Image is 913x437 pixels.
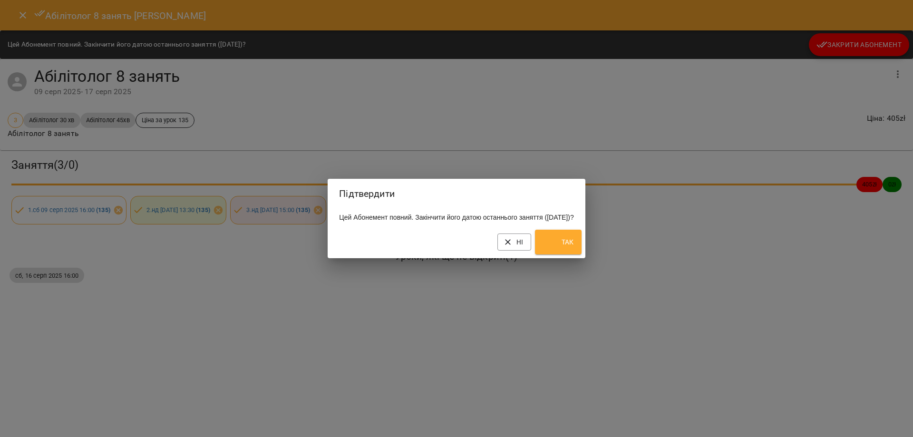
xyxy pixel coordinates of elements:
h2: Підтвердити [339,186,573,201]
span: Так [543,233,574,252]
span: Ні [505,236,524,248]
button: Так [535,230,582,254]
div: Цей Абонемент повний. Закінчити його датою останнього заняття ([DATE])? [328,209,585,226]
button: Ні [497,233,531,251]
